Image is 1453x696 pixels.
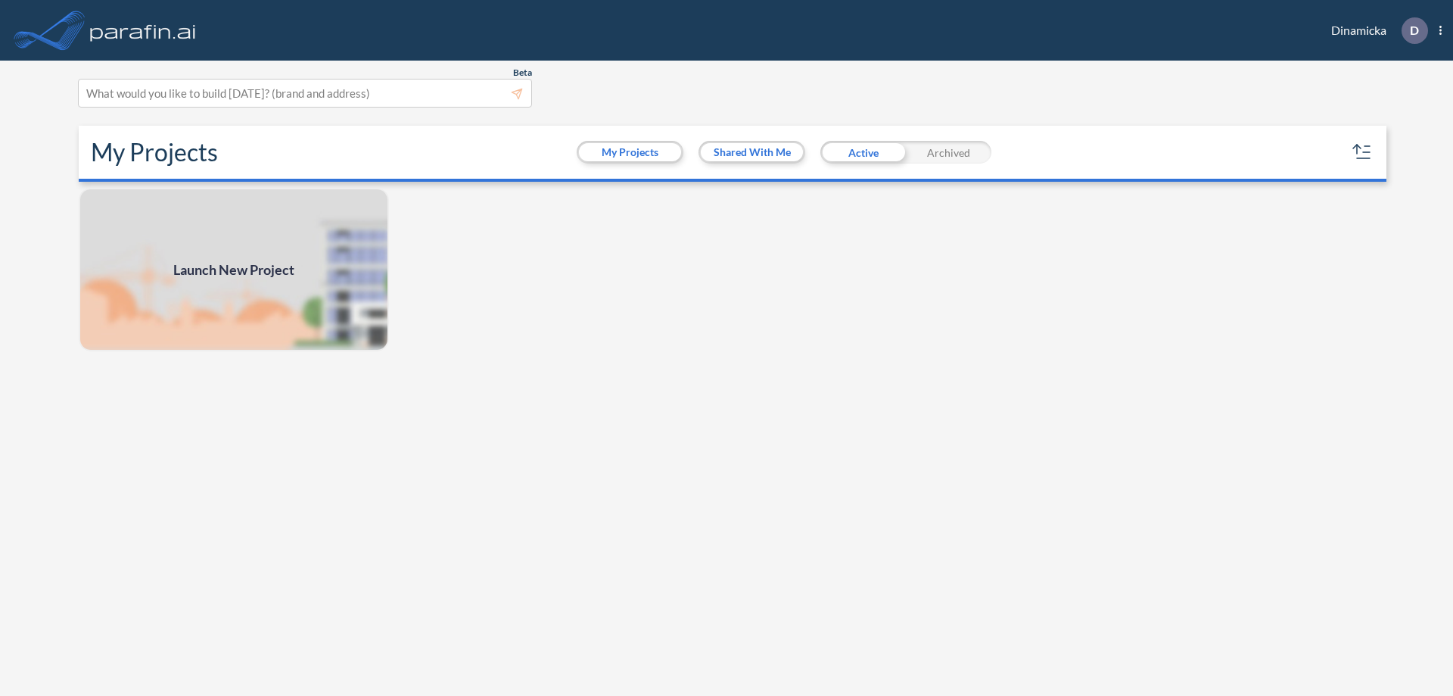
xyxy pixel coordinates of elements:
[906,141,991,164] div: Archived
[91,138,218,167] h2: My Projects
[701,143,803,161] button: Shared With Me
[1410,23,1419,37] p: D
[79,188,389,351] img: add
[1308,17,1442,44] div: Dinamicka
[513,67,532,79] span: Beta
[173,260,294,280] span: Launch New Project
[820,141,906,164] div: Active
[79,188,389,351] a: Launch New Project
[87,15,199,45] img: logo
[1350,140,1374,164] button: sort
[579,143,681,161] button: My Projects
